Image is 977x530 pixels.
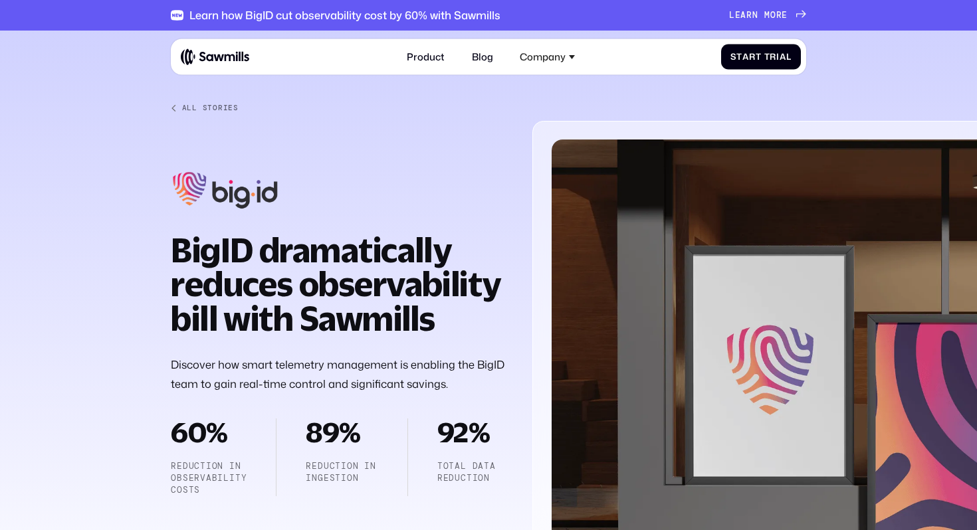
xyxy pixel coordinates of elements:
[171,418,247,446] h2: 60%
[306,418,378,446] h2: 89%
[171,355,509,395] p: Discover how smart telemetry management is enabling the BigID team to gain real-time control and ...
[776,10,782,20] span: r
[465,44,500,70] a: Blog
[740,10,746,20] span: a
[182,104,239,112] div: All Stories
[729,10,806,20] a: Learnmore
[189,9,500,22] div: Learn how BigID cut observability cost by 60% with Sawmills
[306,460,378,484] p: Reduction in ingestion
[512,44,582,70] div: Company
[764,10,770,20] span: m
[437,460,509,484] p: TOTAL DATA REDUCTION
[520,51,566,63] div: Company
[721,44,802,69] a: StartTrial
[730,52,736,62] span: S
[770,10,776,20] span: o
[171,460,247,496] p: Reduction in observability costs
[746,10,752,20] span: r
[770,52,776,62] span: r
[729,10,735,20] span: L
[786,52,792,62] span: l
[437,418,509,446] h2: 92%
[782,10,788,20] span: e
[749,52,756,62] span: r
[742,52,749,62] span: a
[756,52,762,62] span: t
[736,52,742,62] span: t
[752,10,758,20] span: n
[780,52,786,62] span: a
[399,44,452,70] a: Product
[171,230,500,338] strong: BigID dramatically reduces observability bill with Sawmills
[735,10,741,20] span: e
[171,104,509,112] a: All Stories
[764,52,770,62] span: T
[776,52,780,62] span: i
